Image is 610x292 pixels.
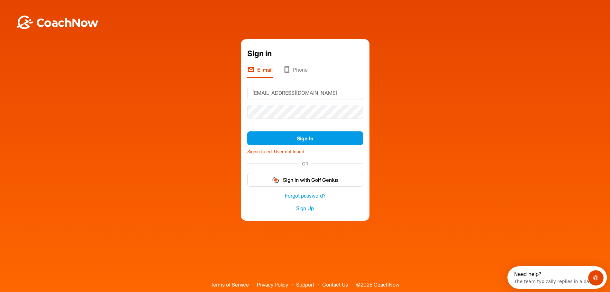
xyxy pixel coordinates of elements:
li: E-mail [247,66,273,78]
div: Sign in [247,48,363,59]
img: BwLJSsUCoWCh5upNqxVrqldRgqLPVwmV24tXu5FoVAoFEpwwqQ3VIfuoInZCoVCoTD4vwADAC3ZFMkVEQFDAAAAAElFTkSuQmCC [15,15,99,29]
div: Need help? [7,5,85,11]
span: © 2025 CoachNow [353,277,403,287]
a: Contact Us [322,281,348,288]
a: Privacy Policy [257,281,288,288]
div: Signin failed. User not found. [247,146,363,155]
span: OR [299,160,312,167]
iframe: Intercom live chat discovery launcher [507,266,607,289]
a: Forgot password? [247,192,363,199]
a: Sign Up [247,205,363,212]
button: Sign In with Golf Genius [247,173,363,187]
li: Phone [283,66,308,78]
iframe: Intercom live chat [588,270,604,286]
div: Open Intercom Messenger [3,3,104,20]
input: E-mail [247,86,363,100]
a: Terms of Service [211,281,249,288]
img: gg_logo [272,176,280,184]
a: Support [296,281,314,288]
div: The team typically replies in a day. [7,11,85,17]
button: Sign In [247,131,363,145]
